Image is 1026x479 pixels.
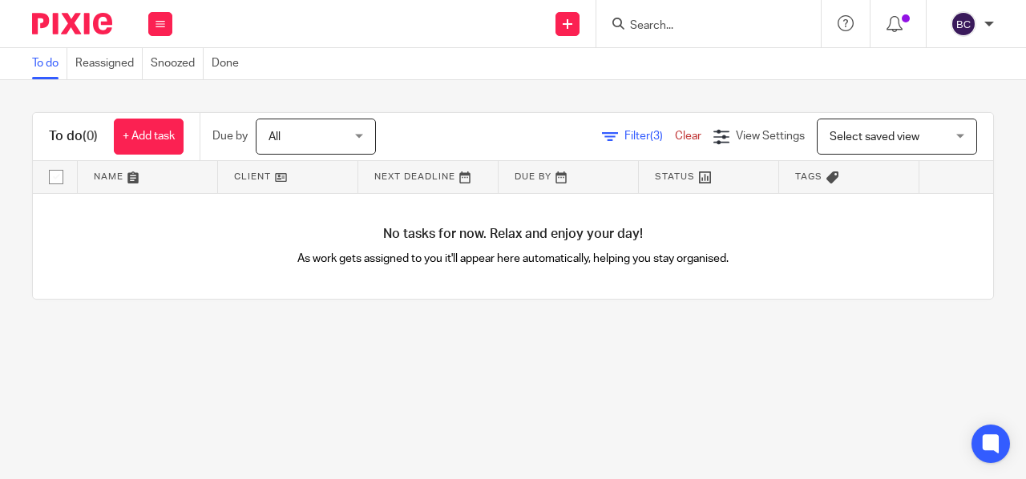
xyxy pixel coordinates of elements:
[114,119,184,155] a: + Add task
[83,130,98,143] span: (0)
[49,128,98,145] h1: To do
[795,172,822,181] span: Tags
[75,48,143,79] a: Reassigned
[269,131,281,143] span: All
[830,131,919,143] span: Select saved view
[32,13,112,34] img: Pixie
[650,131,663,142] span: (3)
[624,131,675,142] span: Filter
[736,131,805,142] span: View Settings
[33,226,993,243] h4: No tasks for now. Relax and enjoy your day!
[675,131,701,142] a: Clear
[212,48,247,79] a: Done
[951,11,976,37] img: svg%3E
[212,128,248,144] p: Due by
[628,19,773,34] input: Search
[32,48,67,79] a: To do
[151,48,204,79] a: Snoozed
[273,251,753,267] p: As work gets assigned to you it'll appear here automatically, helping you stay organised.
